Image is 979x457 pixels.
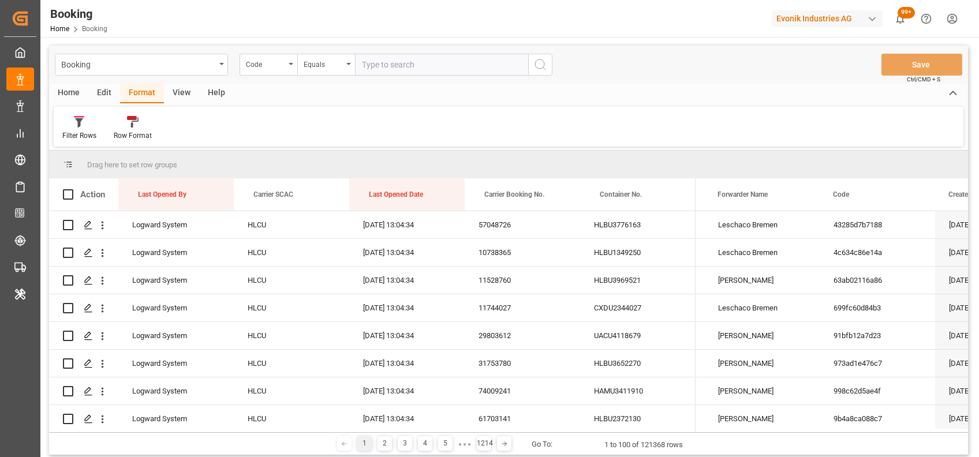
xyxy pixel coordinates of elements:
div: 9b4a8ca088c7 [820,405,935,432]
div: [DATE] 13:04:34 [349,405,465,432]
div: 4c634c86e14a [820,239,935,266]
div: HLCU [234,377,349,404]
div: 2 [378,436,392,451]
div: Home [49,84,88,103]
div: HLCU [234,239,349,266]
div: 91bfb12a7d23 [820,322,935,349]
div: Logward System [118,377,234,404]
div: Logward System [118,239,234,266]
div: Evonik Industries AG [772,10,883,27]
button: Save [881,54,962,76]
span: Last Opened By [138,190,186,198]
div: HLBU1349250 [580,239,696,266]
div: [PERSON_NAME] [704,267,820,294]
span: 99+ [898,7,915,18]
div: Row Format [114,130,152,141]
div: Logward System [118,294,234,321]
div: 1 [357,436,372,451]
div: HLCU [234,267,349,294]
div: 63ab02116a86 [820,267,935,294]
span: Last Opened Date [369,190,423,198]
div: HLBU3652270 [580,350,696,377]
div: [DATE] 13:04:34 [349,211,465,238]
div: Booking [61,57,215,71]
div: 43285d7b7188 [820,211,935,238]
div: Equals [304,57,343,70]
div: Press SPACE to select this row. [49,267,696,294]
div: ● ● ● [458,440,471,448]
div: HLCU [234,405,349,432]
div: Logward System [118,350,234,377]
div: HLBU3969521 [580,267,696,294]
div: [PERSON_NAME] [704,377,820,404]
div: [PERSON_NAME] [704,405,820,432]
div: Logward System [118,405,234,432]
button: search button [528,54,552,76]
button: Evonik Industries AG [772,8,887,29]
div: HLCU [234,294,349,321]
div: HLCU [234,322,349,349]
div: [PERSON_NAME] [704,350,820,377]
div: Booking [50,5,107,23]
div: Logward System [118,211,234,238]
span: Drag here to set row groups [87,160,177,169]
div: 61703141 [465,405,580,432]
div: 4 [418,436,432,451]
div: HAMU3411910 [580,377,696,404]
div: 5 [438,436,453,451]
div: Press SPACE to select this row. [49,350,696,377]
button: open menu [240,54,297,76]
div: Edit [88,84,120,103]
div: Go To: [532,439,552,450]
div: 11744027 [465,294,580,321]
div: 973ad1e476c7 [820,350,935,377]
div: [DATE] 13:04:34 [349,239,465,266]
div: 10738365 [465,239,580,266]
div: CXDU2344027 [580,294,696,321]
div: [DATE] 13:04:34 [349,377,465,404]
div: [DATE] 13:04:34 [349,267,465,294]
div: Press SPACE to select this row. [49,322,696,350]
div: [DATE] 13:04:34 [349,350,465,377]
input: Type to search [355,54,528,76]
div: Press SPACE to select this row. [49,239,696,267]
div: Logward System [118,267,234,294]
button: open menu [55,54,228,76]
div: 1214 [477,436,491,451]
div: 1 to 100 of 121368 rows [604,439,683,451]
div: 998c62d5ae4f [820,377,935,404]
div: [DATE] 13:04:34 [349,322,465,349]
div: UACU4118679 [580,322,696,349]
div: Action [80,189,105,200]
div: Leschaco Bremen [704,294,820,321]
div: Help [199,84,234,103]
div: [PERSON_NAME] [704,322,820,349]
div: Leschaco Bremen [704,239,820,266]
button: open menu [297,54,355,76]
div: HLCU [234,350,349,377]
div: Press SPACE to select this row. [49,377,696,405]
div: Leschaco Bremen [704,211,820,238]
span: Carrier Booking No. [484,190,544,198]
div: Filter Rows [62,130,96,141]
div: Code [246,57,285,70]
div: 3 [398,436,412,451]
button: show 100 new notifications [887,6,913,32]
div: 29803612 [465,322,580,349]
div: Press SPACE to select this row. [49,211,696,239]
div: Logward System [118,322,234,349]
div: 31753780 [465,350,580,377]
span: Code [833,190,849,198]
div: 74009241 [465,377,580,404]
div: 57048726 [465,211,580,238]
div: Format [120,84,164,103]
button: Help Center [913,6,939,32]
div: HLCU [234,211,349,238]
div: View [164,84,199,103]
span: Ctrl/CMD + S [907,75,940,84]
div: HLBU2372130 [580,405,696,432]
a: Home [50,25,69,33]
div: 699fc60d84b3 [820,294,935,321]
span: Forwarder Name [718,190,768,198]
span: Container No. [600,190,642,198]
